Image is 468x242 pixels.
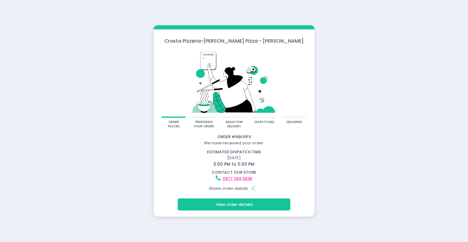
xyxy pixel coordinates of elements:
[154,149,314,155] div: estimated dispatch time
[154,183,314,194] div: Share order details
[154,134,314,140] div: Order # NBU5P3
[162,49,306,117] img: talkie
[151,149,318,168] div: [DATE]
[287,120,302,125] div: delivered
[154,37,314,45] div: Crosta Pizzeria - [PERSON_NAME] Pizza - [PERSON_NAME]
[223,176,252,181] a: 0977 284 5636
[178,198,290,210] button: View order details
[164,120,184,129] div: order placed
[254,120,274,125] div: dispatched
[154,169,314,176] div: contact our store
[214,161,254,167] span: 5:00 PM to 5:30 PM
[154,140,314,146] div: We have received your order.
[224,120,244,129] div: ready for delivery
[194,120,214,129] div: preparing your order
